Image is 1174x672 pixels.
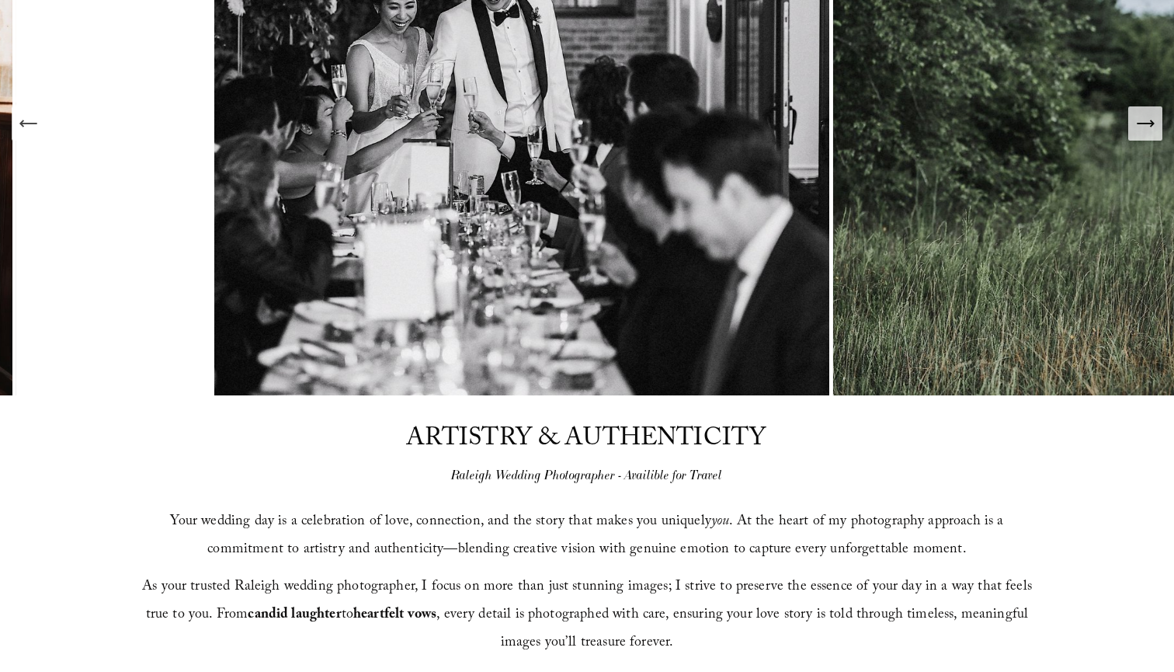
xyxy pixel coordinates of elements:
[451,468,722,483] em: Raleigh Wedding Photographer - Availible for Travel
[12,106,46,141] button: Previous Slide
[170,510,1007,562] span: Your wedding day is a celebration of love, connection, and the story that makes you uniquely . At...
[248,604,341,628] strong: candid laughter
[142,576,1036,656] span: As your trusted Raleigh wedding photographer, I focus on more than just stunning images; I strive...
[711,510,729,534] em: you
[1128,106,1162,141] button: Next Slide
[406,420,766,461] span: ARTISTRY & AUTHENTICITY
[353,604,436,628] strong: heartfelt vows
